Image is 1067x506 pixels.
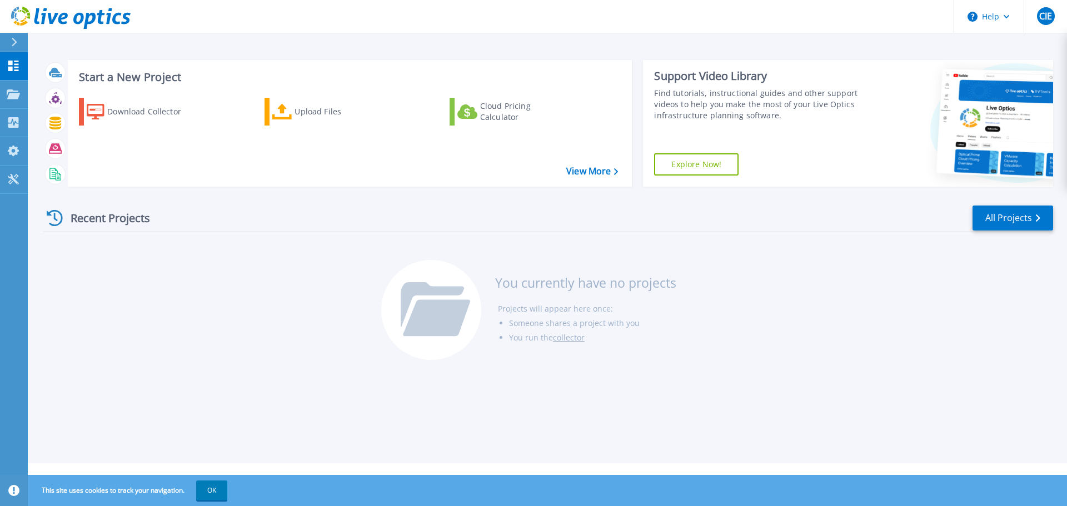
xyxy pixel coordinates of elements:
li: You run the [509,330,676,345]
h3: You currently have no projects [495,277,676,289]
a: Explore Now! [654,153,739,176]
li: Projects will appear here once: [498,302,676,316]
a: Upload Files [265,98,388,126]
a: collector [553,332,585,343]
div: Support Video Library [654,69,863,83]
h3: Start a New Project [79,71,618,83]
a: Download Collector [79,98,203,126]
div: Upload Files [295,101,383,123]
a: View More [566,166,618,177]
a: Cloud Pricing Calculator [450,98,574,126]
div: Find tutorials, instructional guides and other support videos to help you make the most of your L... [654,88,863,121]
a: All Projects [973,206,1053,231]
span: CIE [1039,12,1052,21]
span: This site uses cookies to track your navigation. [31,480,227,500]
div: Download Collector [107,101,196,123]
li: Someone shares a project with you [509,316,676,330]
div: Cloud Pricing Calculator [480,101,569,123]
div: Recent Projects [43,204,165,232]
button: OK [196,480,227,500]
